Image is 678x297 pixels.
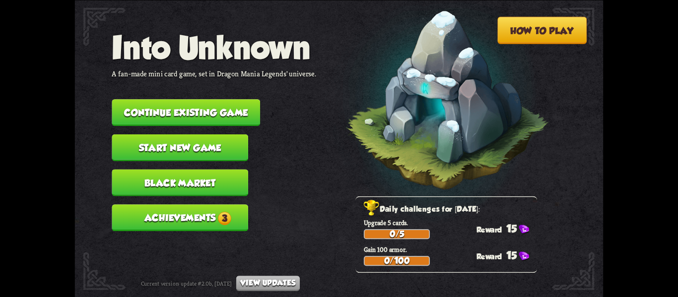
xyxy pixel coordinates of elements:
div: 15 [476,249,537,261]
span: 3 [218,211,231,225]
button: Start new game [112,134,248,161]
p: A fan-made mini card game, set in Dragon Mania Legends' universe. [112,69,316,78]
div: Current version: update #2.0b, [DATE] [141,276,300,291]
button: View updates [236,276,300,291]
button: How to play [497,16,587,44]
h1: Into Unknown [112,29,316,64]
img: Golden_Trophy_Icon.png [364,200,380,216]
div: 15 [476,223,537,235]
h2: Daily challenges for [DATE]: [364,203,537,216]
button: Achievements3 [112,204,248,231]
p: Gain 100 armor. [364,245,537,253]
button: Black Market [112,169,248,196]
p: Upgrade 5 cards. [364,218,537,227]
button: Continue existing game [112,99,260,126]
div: 0/100 [365,256,429,265]
div: 0/5 [365,230,429,238]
